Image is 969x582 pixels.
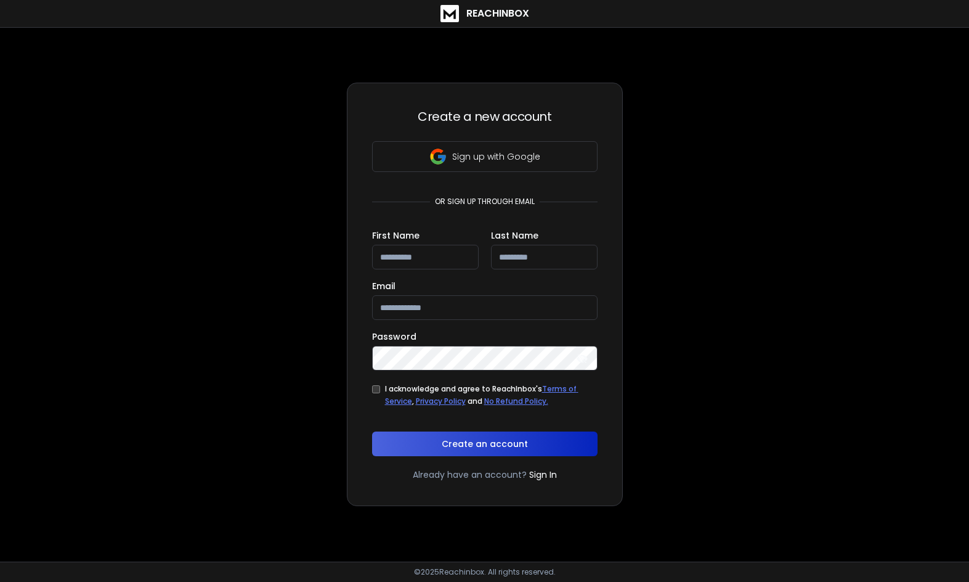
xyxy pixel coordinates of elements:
[452,150,540,163] p: Sign up with Google
[372,332,416,341] label: Password
[414,567,556,577] p: © 2025 Reachinbox. All rights reserved.
[484,396,548,406] a: No Refund Policy.
[385,383,578,406] a: Terms of Service
[372,282,395,290] label: Email
[440,5,529,22] a: ReachInbox
[491,231,538,240] label: Last Name
[372,432,598,456] button: Create an account
[529,469,557,481] a: Sign In
[385,383,598,407] div: I acknowledge and agree to ReachInbox's , and
[416,396,466,406] a: Privacy Policy
[413,469,527,481] p: Already have an account?
[372,108,598,125] h3: Create a new account
[440,5,459,22] img: logo
[372,141,598,172] button: Sign up with Google
[430,197,540,207] p: or sign up through email
[372,231,420,240] label: First Name
[466,6,529,21] h1: ReachInbox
